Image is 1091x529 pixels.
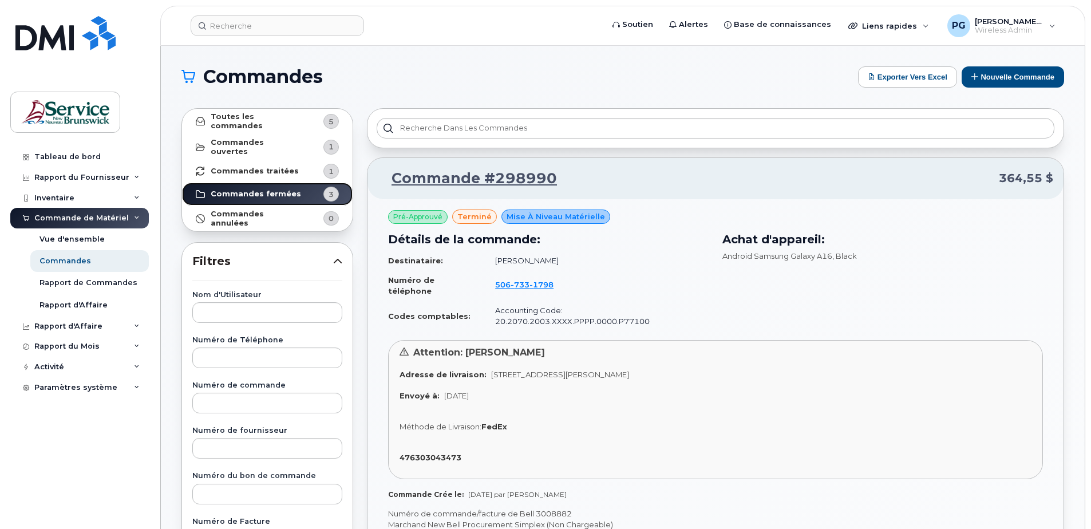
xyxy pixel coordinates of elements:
a: Commandes ouvertes1 [182,135,353,160]
label: Numéro du bon de commande [192,472,342,480]
strong: Envoyé à: [400,391,440,400]
strong: Commandes traitées [211,167,299,176]
label: Numéro de commande [192,382,342,389]
span: [DATE] [444,391,469,400]
a: Commande #298990 [378,168,557,189]
strong: Commandes annulées [211,210,302,228]
span: Android Samsung Galaxy A16 [722,251,832,260]
label: Numéro de Téléphone [192,337,342,344]
span: 364,55 $ [999,170,1053,187]
h3: Détails de la commande: [388,231,709,248]
span: Filtres [192,253,333,270]
span: 733 [511,280,529,289]
strong: 476303043473 [400,453,461,462]
strong: Commandes fermées [211,190,301,199]
td: Accounting Code: 20.2070.2003.XXXX.PPPP.0000.P77100 [485,301,709,331]
span: 5 [329,116,334,127]
a: Commandes annulées0 [182,206,353,231]
span: Méthode de Livraison: [400,422,481,431]
a: Toutes les commandes5 [182,109,353,135]
span: 1 [329,141,334,152]
label: Numéro de fournisseur [192,427,342,435]
strong: Destinataire: [388,256,443,265]
span: 3 [329,189,334,200]
span: Mise à niveau matérielle [507,211,605,222]
strong: FedEx [481,422,507,431]
a: Commandes traitées1 [182,160,353,183]
p: Numéro de commande/facture de Bell 3008882 [388,508,1043,519]
strong: Toutes les commandes [211,112,302,131]
button: Nouvelle commande [962,66,1064,88]
span: terminé [457,211,492,222]
input: Recherche dans les commandes [377,118,1054,139]
strong: Commandes ouvertes [211,138,302,156]
a: 5067331798 [495,280,567,289]
span: 1798 [529,280,554,289]
span: 1 [329,166,334,177]
span: , Black [832,251,857,260]
a: Commandes fermées3 [182,183,353,206]
span: Attention: [PERSON_NAME] [413,347,545,358]
span: [STREET_ADDRESS][PERSON_NAME] [491,370,629,379]
label: Numéro de Facture [192,518,342,526]
a: 476303043473 [400,453,466,462]
label: Nom d'Utilisateur [192,291,342,299]
h3: Achat d'appareil: [722,231,1043,248]
strong: Commande Crée le: [388,490,464,499]
strong: Adresse de livraison: [400,370,487,379]
span: 0 [329,213,334,224]
strong: Codes comptables: [388,311,471,321]
span: [DATE] par [PERSON_NAME] [468,490,567,499]
strong: Numéro de téléphone [388,275,434,295]
span: 506 [495,280,554,289]
button: Exporter vers Excel [858,66,957,88]
td: [PERSON_NAME] [485,251,709,271]
span: Commandes [203,68,323,85]
span: Pré-Approuvé [393,212,442,222]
